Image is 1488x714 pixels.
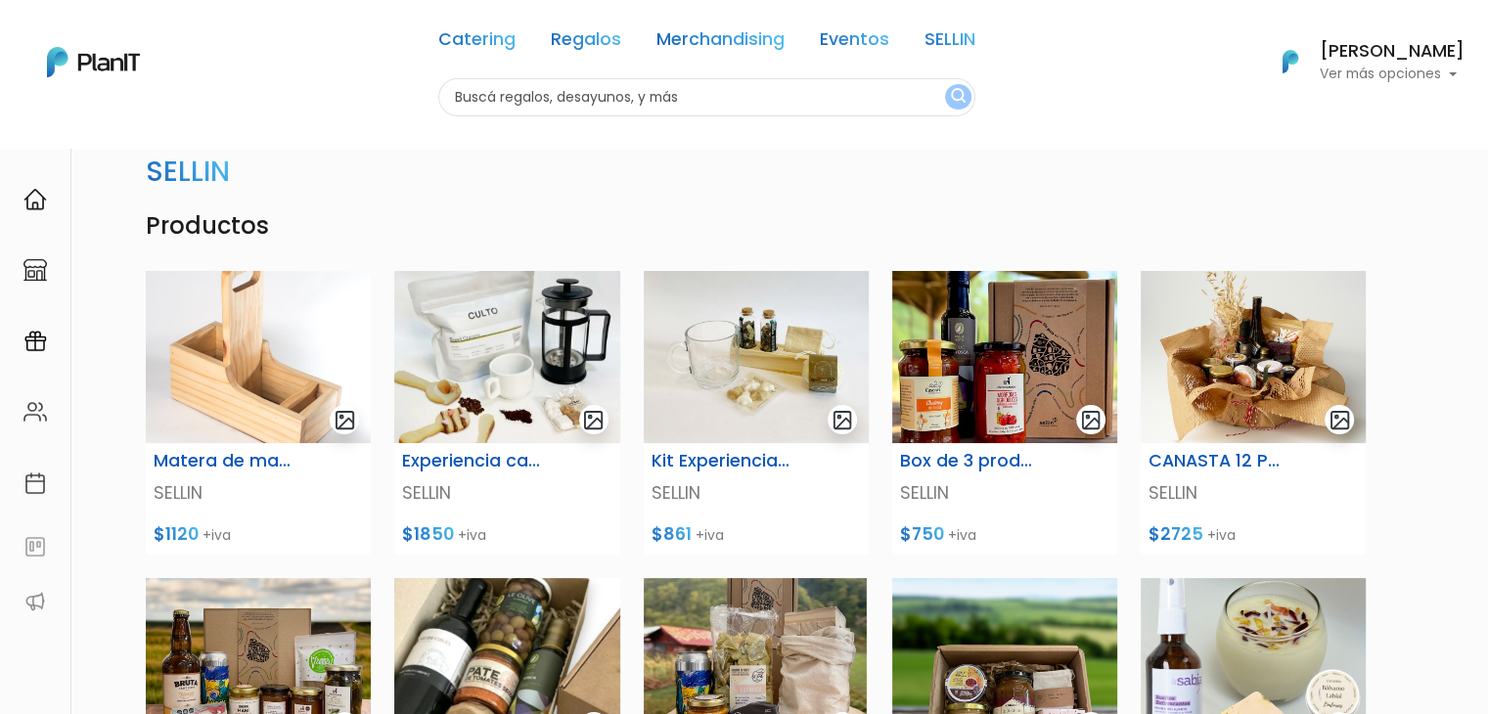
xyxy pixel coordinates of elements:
div: ¿Necesitás ayuda? [101,19,282,57]
a: Eventos [820,31,889,55]
a: gallery-light Kit Experiencia Completa SELLIN $861 +iva [632,271,880,555]
img: campaigns-02234683943229c281be62815700db0a1741e53638e28bf9629b52c665b00959.svg [23,330,47,353]
a: gallery-light Experiencia café Prensa Francesa SELLIN $1850 +iva [383,271,631,555]
img: marketplace-4ceaa7011d94191e9ded77b95e3339b90024bf715f7c57f8cf31f2d8c509eaba.svg [23,258,47,282]
h6: Box de 3 productos [900,451,1040,471]
img: partners-52edf745621dab592f3b2c58e3bca9d71375a7ef29c3b500c9f145b62cc070d4.svg [23,590,47,613]
img: 688cd36894cd4_captura-de-pantalla-2025-08-01-114651.png [146,271,371,443]
img: home-e721727adea9d79c4d83392d1f703f7f8bce08238fde08b1acbfd93340b81755.svg [23,188,47,211]
p: SELLIN [652,480,861,506]
img: gallery-light [582,409,605,431]
span: +iva [948,525,976,545]
a: Merchandising [656,31,785,55]
p: SELLIN [900,480,1109,506]
h6: Matera de madera con Porta Celular [154,451,293,471]
img: feedback-78b5a0c8f98aac82b08bfc38622c3050aee476f2c9584af64705fc4e61158814.svg [23,535,47,558]
h3: SELLIN [146,156,230,189]
h4: Productos [134,212,1378,241]
span: +iva [696,525,724,545]
img: search_button-432b6d5273f82d61273b3651a40e1bd1b912527efae98b1b7a1b2c0702e16a8d.svg [951,88,966,107]
span: +iva [203,525,231,545]
p: Ver más opciones [1320,67,1465,81]
a: Regalos [551,31,621,55]
h6: Experiencia café Prensa Francesa [402,451,542,471]
img: gallery-light [334,409,356,431]
h6: CANASTA 12 PRODUCTOS [1149,451,1288,471]
img: people-662611757002400ad9ed0e3c099ab2801c6687ba6c219adb57efc949bc21e19d.svg [23,400,47,424]
img: gallery-light [832,409,854,431]
img: 689360ad4ad9f_captura-de-pantalla-2025-08-06-110321.png [644,271,869,443]
span: +iva [458,525,486,545]
a: gallery-light Matera de madera con Porta Celular SELLIN $1120 +iva [134,271,383,555]
img: 68827517855cd_1.png [892,271,1117,443]
span: +iva [1207,525,1236,545]
span: $2725 [1149,522,1203,546]
span: $750 [900,522,944,546]
img: 68827b7c88a81_7.png [1141,271,1366,443]
p: SELLIN [1149,480,1358,506]
a: gallery-light Box de 3 productos SELLIN $750 +iva [880,271,1129,555]
img: PlanIt Logo [47,47,140,77]
span: $1120 [154,522,199,546]
p: SELLIN [402,480,611,506]
img: PlanIt Logo [1269,40,1312,83]
span: $861 [652,522,692,546]
h6: [PERSON_NAME] [1320,43,1465,61]
img: gallery-light [1080,409,1103,431]
a: SELLIN [924,31,975,55]
a: gallery-light CANASTA 12 PRODUCTOS SELLIN $2725 +iva [1129,271,1377,555]
img: Captura_de_pantalla_2025-08-06_151443.png [394,271,619,443]
h6: Kit Experiencia Completa [652,451,791,471]
input: Buscá regalos, desayunos, y más [438,78,975,116]
span: $1850 [402,522,454,546]
button: PlanIt Logo [PERSON_NAME] Ver más opciones [1257,36,1465,87]
p: SELLIN [154,480,363,506]
img: calendar-87d922413cdce8b2cf7b7f5f62616a5cf9e4887200fb71536465627b3292af00.svg [23,471,47,495]
img: gallery-light [1329,409,1351,431]
a: Catering [438,31,516,55]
